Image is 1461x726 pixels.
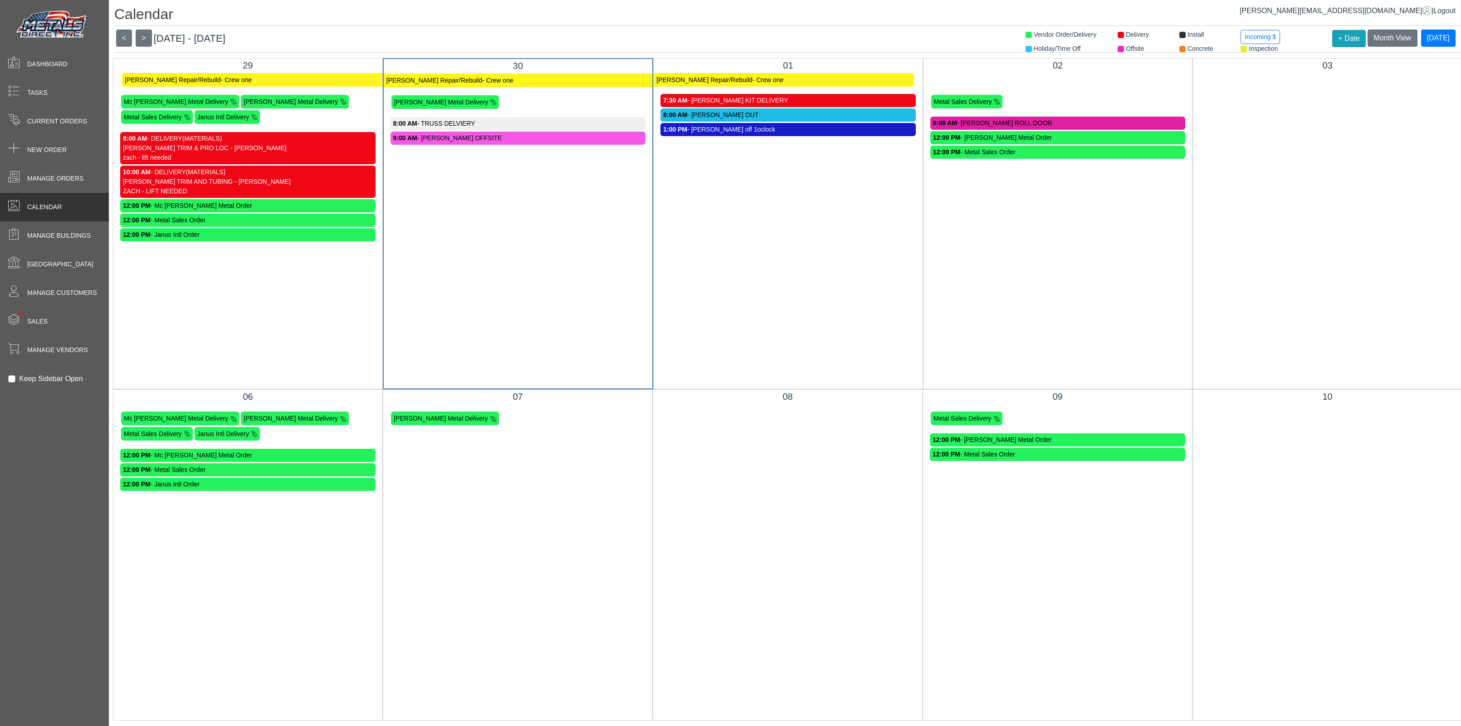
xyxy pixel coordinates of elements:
[27,117,87,126] span: Current Orders
[393,133,643,143] div: - [PERSON_NAME] OFFSITE
[663,96,913,105] div: - [PERSON_NAME] KIT DELIVERY
[123,134,373,143] div: - DELIVERY
[27,317,48,326] span: Sales
[394,415,488,422] span: [PERSON_NAME] Metal Delivery
[1126,45,1144,52] span: Offsite
[14,8,91,42] img: Metals Direct Inc Logo
[663,125,913,134] div: - [PERSON_NAME] off 1oclock
[933,436,960,443] strong: 12:00 PM
[125,76,221,83] span: [PERSON_NAME] Repair/Rebuild
[393,119,643,128] div: - TRUSS DELVIERY
[1034,45,1080,52] span: Holiday/Time Off
[27,59,68,69] span: Dashboard
[660,59,916,72] div: 01
[933,134,961,141] strong: 12:00 PM
[197,113,249,121] span: Janus Intl Delivery
[1034,31,1097,38] span: Vendor Order/Delivery
[123,135,147,142] strong: 8:00 AM
[123,201,373,211] div: - Mc [PERSON_NAME] Metal Order
[27,288,97,298] span: Manage Customers
[391,59,646,73] div: 30
[123,167,373,177] div: - DELIVERY
[1126,31,1149,38] span: Delivery
[27,231,91,240] span: Manage Buildings
[244,98,338,105] span: [PERSON_NAME] Metal Delivery
[120,390,376,403] div: 06
[123,143,373,153] div: [PERSON_NAME] TRIM & PRO LOC - [PERSON_NAME]
[663,110,913,120] div: - [PERSON_NAME] OUT
[123,451,151,459] strong: 12:00 PM
[120,59,376,72] div: 29
[244,415,338,422] span: [PERSON_NAME] Metal Delivery
[123,480,373,489] div: - Janus Intl Order
[116,29,132,47] button: <
[930,390,1185,403] div: 09
[663,111,687,118] strong: 8:00 AM
[123,231,151,238] strong: 12:00 PM
[123,465,373,475] div: - Metal Sales Order
[482,77,513,84] span: - Crew one
[930,59,1186,72] div: 02
[1240,7,1432,15] a: [PERSON_NAME][EMAIL_ADDRESS][DOMAIN_NAME]
[933,450,1182,459] div: - Metal Sales Order
[123,168,151,176] strong: 10:00 AM
[933,118,1183,128] div: - [PERSON_NAME] ROLL DOOR
[933,133,1183,142] div: - [PERSON_NAME] Metal Order
[124,113,182,121] span: Metal Sales Delivery
[27,345,88,355] span: Manage Vendors
[136,29,151,47] button: >
[123,466,151,473] strong: 12:00 PM
[393,134,417,142] strong: 9:00 AM
[182,135,222,142] span: (MATERIALS)
[124,415,228,422] span: Mc [PERSON_NAME] Metal Delivery
[933,119,957,127] strong: 9:00 AM
[27,174,83,183] span: Manage Orders
[1187,31,1204,38] span: Install
[197,430,249,437] span: Janus Intl Delivery
[123,230,373,240] div: - Janus Intl Order
[27,145,67,155] span: New Order
[933,147,1183,157] div: - Metal Sales Order
[1373,34,1411,42] span: Month View
[123,202,151,209] strong: 12:00 PM
[123,153,373,162] div: zach - lift needed
[123,216,151,224] strong: 12:00 PM
[1200,59,1455,72] div: 03
[221,76,252,83] span: - Crew one
[752,76,783,83] span: - Crew one
[124,430,182,437] span: Metal Sales Delivery
[19,373,83,384] label: Keep Sidebar Open
[394,98,489,106] span: [PERSON_NAME] Metal Delivery
[123,451,373,460] div: - Mc [PERSON_NAME] Metal Order
[934,98,992,105] span: Metal Sales Delivery
[27,202,62,212] span: Calendar
[1421,29,1456,47] button: [DATE]
[1433,7,1456,15] span: Logout
[660,390,915,403] div: 08
[1241,30,1280,44] button: Incoming $
[933,435,1182,445] div: - [PERSON_NAME] Metal Order
[123,177,373,186] div: [PERSON_NAME] TRIM AND TUBING - [PERSON_NAME]
[27,260,93,269] span: [GEOGRAPHIC_DATA]
[933,148,961,156] strong: 12:00 PM
[1332,30,1366,47] button: + Date
[1200,390,1455,403] div: 10
[123,216,373,225] div: - Metal Sales Order
[933,451,960,458] strong: 12:00 PM
[1249,45,1278,52] span: Inspection
[663,97,687,104] strong: 7:30 AM
[1187,45,1213,52] span: Concrete
[124,98,228,105] span: Mc [PERSON_NAME] Metal Delivery
[393,120,417,127] strong: 8:00 AM
[390,390,645,403] div: 07
[9,299,32,329] span: •
[933,415,992,422] span: Metal Sales Delivery
[114,5,1461,26] h1: Calendar
[386,77,483,84] span: [PERSON_NAME] Repair/Rebuild
[186,168,226,176] span: (MATERIALS)
[123,481,151,488] strong: 12:00 PM
[656,76,752,83] span: [PERSON_NAME] Repair/Rebuild
[154,33,225,44] span: [DATE] - [DATE]
[1240,5,1456,16] div: |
